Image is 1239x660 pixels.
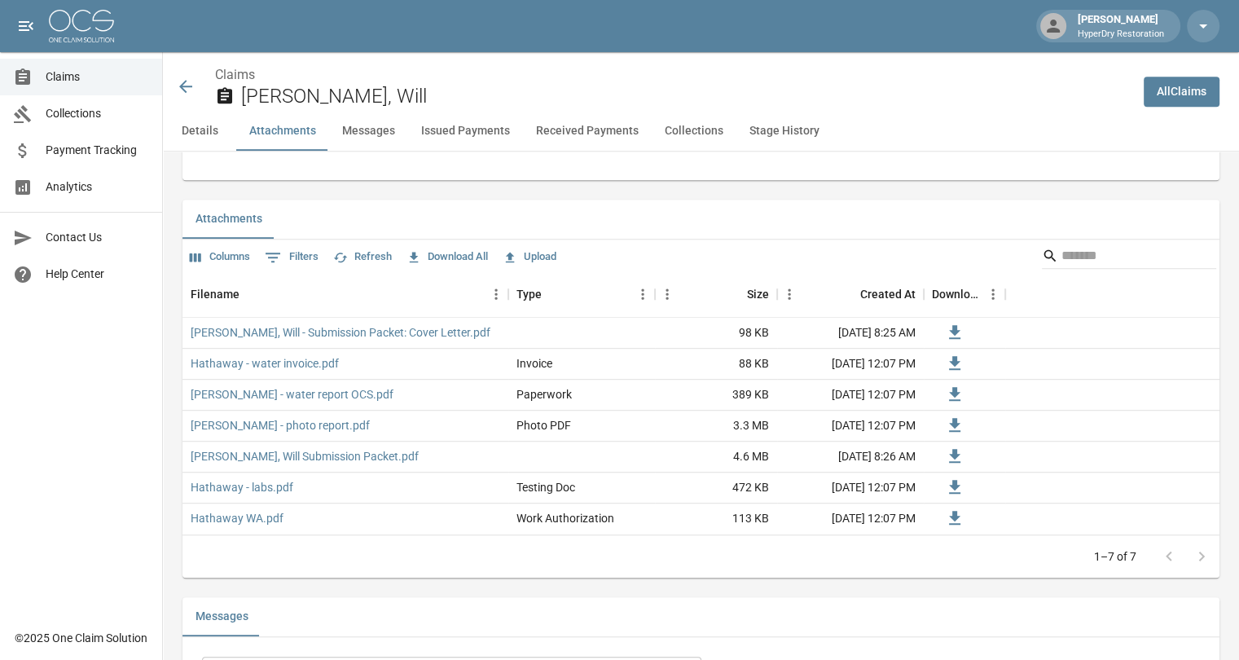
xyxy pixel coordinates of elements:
[1078,28,1164,42] p: HyperDry Restoration
[329,244,396,270] button: Refresh
[49,10,114,42] img: ocs-logo-white-transparent.png
[630,282,655,306] button: Menu
[777,473,924,504] div: [DATE] 12:07 PM
[182,271,508,317] div: Filename
[516,386,572,403] div: Paperwork
[932,271,981,317] div: Download
[261,244,323,271] button: Show filters
[46,68,149,86] span: Claims
[747,271,769,317] div: Size
[499,244,560,270] button: Upload
[777,504,924,535] div: [DATE] 12:07 PM
[655,442,777,473] div: 4.6 MB
[655,411,777,442] div: 3.3 MB
[981,282,1005,306] button: Menu
[655,349,777,380] div: 88 KB
[10,10,42,42] button: open drawer
[46,178,149,196] span: Analytics
[508,271,655,317] div: Type
[516,417,571,433] div: Photo PDF
[236,112,329,151] button: Attachments
[46,266,149,283] span: Help Center
[1042,243,1216,272] div: Search
[777,318,924,349] div: [DATE] 8:25 AM
[46,142,149,159] span: Payment Tracking
[655,473,777,504] div: 472 KB
[777,442,924,473] div: [DATE] 8:26 AM
[191,448,419,464] a: [PERSON_NAME], Will Submission Packet.pdf
[484,282,508,306] button: Menu
[924,271,1005,317] div: Download
[329,112,408,151] button: Messages
[1094,548,1136,565] p: 1–7 of 7
[15,630,147,646] div: © 2025 One Claim Solution
[182,597,1219,636] div: related-list tabs
[191,386,393,403] a: [PERSON_NAME] - water report OCS.pdf
[163,112,236,151] button: Details
[777,282,802,306] button: Menu
[241,85,1131,108] h2: [PERSON_NAME], Will
[655,271,777,317] div: Size
[215,67,255,82] a: Claims
[191,271,239,317] div: Filename
[860,271,916,317] div: Created At
[182,597,261,636] button: Messages
[652,112,736,151] button: Collections
[182,200,275,239] button: Attachments
[777,411,924,442] div: [DATE] 12:07 PM
[655,282,679,306] button: Menu
[655,504,777,535] div: 113 KB
[777,271,924,317] div: Created At
[1144,77,1219,107] a: AllClaims
[215,65,1131,85] nav: breadcrumb
[191,324,490,341] a: [PERSON_NAME], Will - Submission Packet: Cover Letter.pdf
[516,479,575,495] div: Testing Doc
[516,510,614,526] div: Work Authorization
[182,200,1219,239] div: related-list tabs
[736,112,833,151] button: Stage History
[777,349,924,380] div: [DATE] 12:07 PM
[655,380,777,411] div: 389 KB
[516,271,542,317] div: Type
[46,105,149,122] span: Collections
[46,229,149,246] span: Contact Us
[191,510,283,526] a: Hathaway WA.pdf
[402,244,492,270] button: Download All
[516,355,552,372] div: Invoice
[1071,11,1171,41] div: [PERSON_NAME]
[655,318,777,349] div: 98 KB
[191,479,293,495] a: Hathaway - labs.pdf
[191,417,370,433] a: [PERSON_NAME] - photo report.pdf
[191,355,339,372] a: Hathaway - water invoice.pdf
[186,244,254,270] button: Select columns
[523,112,652,151] button: Received Payments
[408,112,523,151] button: Issued Payments
[777,380,924,411] div: [DATE] 12:07 PM
[163,112,1239,151] div: anchor tabs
